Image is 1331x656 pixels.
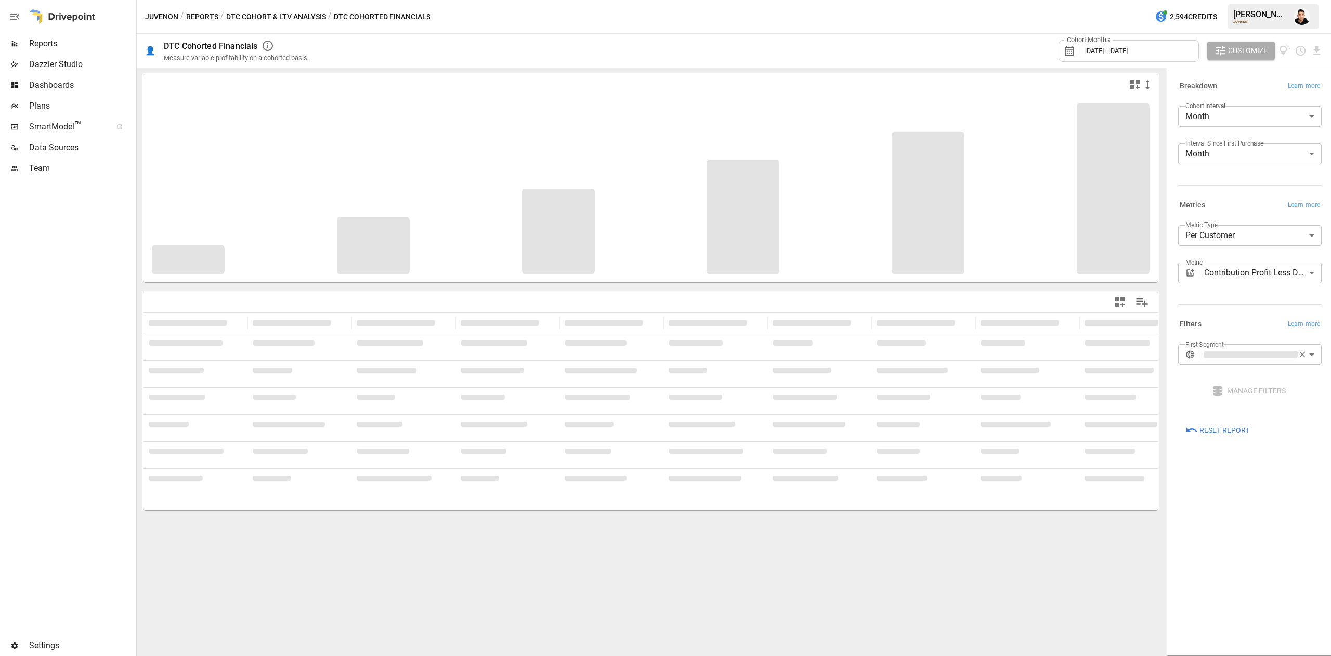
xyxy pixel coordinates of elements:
div: Per Customer [1178,225,1322,246]
button: Sort [436,316,450,330]
div: / [220,10,224,23]
button: Sort [540,316,554,330]
div: [PERSON_NAME] [1233,9,1287,19]
label: Interval Since First Purchase [1185,139,1263,148]
span: Reports [29,37,134,50]
button: Reset Report [1178,421,1257,440]
h6: Filters [1180,319,1202,330]
button: Manage Columns [1130,291,1154,314]
div: Measure variable profitability on a cohorted basis. [164,54,309,62]
button: Customize [1207,42,1275,60]
div: Juvenon [1233,19,1287,24]
div: 👤 [145,46,155,56]
label: Metric Type [1185,220,1218,229]
span: 2,594 Credits [1170,10,1217,23]
label: Cohort Months [1064,35,1113,45]
div: Month [1178,143,1322,164]
button: View documentation [1279,42,1291,60]
span: [DATE] - [DATE] [1085,47,1128,55]
span: Reset Report [1199,424,1249,437]
button: Sort [1060,316,1074,330]
span: Settings [29,639,134,652]
span: Dazzler Studio [29,58,134,71]
button: Sort [852,316,866,330]
img: Francisco Sanchez [1294,8,1310,25]
button: Francisco Sanchez [1287,2,1316,31]
button: Sort [228,316,242,330]
button: 2,594Credits [1151,7,1221,27]
button: DTC Cohort & LTV Analysis [226,10,326,23]
button: Sort [332,316,346,330]
span: Learn more [1288,81,1320,91]
h6: Metrics [1180,200,1205,211]
span: Learn more [1288,319,1320,330]
span: Plans [29,100,134,112]
div: / [328,10,332,23]
span: Data Sources [29,141,134,154]
h6: Breakdown [1180,81,1217,92]
span: Dashboards [29,79,134,91]
button: Sort [644,316,658,330]
button: Download report [1311,45,1323,57]
label: First Segment [1185,340,1224,349]
button: Juvenon [145,10,178,23]
div: Month [1178,106,1322,127]
div: / [180,10,184,23]
button: Schedule report [1295,45,1307,57]
button: Sort [748,316,762,330]
div: Contribution Profit Less Direct Ad Spend [1204,263,1322,283]
label: Metric [1185,258,1203,267]
div: DTC Cohorted Financials [164,41,257,51]
span: ™ [74,119,82,132]
span: Team [29,162,134,175]
span: SmartModel [29,121,105,133]
label: Cohort Interval [1185,101,1225,110]
span: Learn more [1288,200,1320,211]
button: Reports [186,10,218,23]
span: Customize [1228,44,1268,57]
button: Sort [956,316,970,330]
